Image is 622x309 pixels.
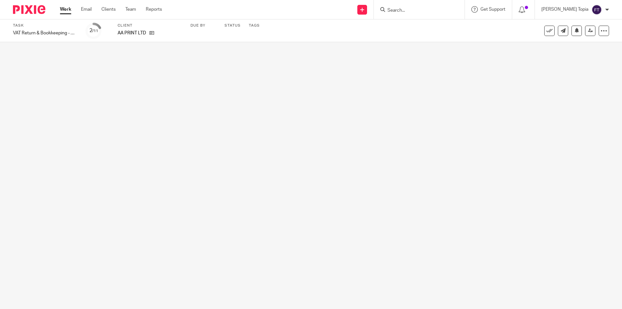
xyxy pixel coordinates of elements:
input: Search [387,8,445,14]
i: Open client page [149,30,154,35]
p: [PERSON_NAME] Topia [541,6,588,13]
a: Clients [101,6,116,13]
label: Client [118,23,182,28]
label: Task [13,23,78,28]
p: AA PRINT LTD [118,30,146,36]
img: Pixie [13,5,45,14]
label: Tags [249,23,260,28]
label: Due by [190,23,216,28]
div: 2 [89,27,98,34]
div: VAT Return &amp; Bookkeeping - Quarterly - May - July, 2025 [13,30,78,36]
span: Get Support [480,7,505,12]
a: Reports [146,6,162,13]
img: svg%3E [592,5,602,15]
a: Team [125,6,136,13]
a: Email [81,6,92,13]
div: VAT Return & Bookkeeping - Quarterly - [DATE] - [DATE] [13,30,78,36]
small: /11 [92,29,98,33]
label: Status [225,23,241,28]
a: Work [60,6,71,13]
